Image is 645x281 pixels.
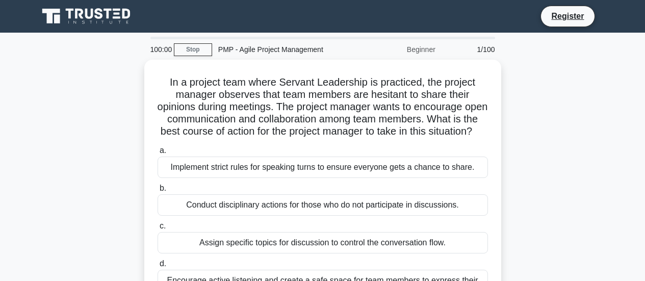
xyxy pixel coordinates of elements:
a: Register [545,10,590,22]
span: b. [160,184,166,192]
span: c. [160,221,166,230]
div: Assign specific topics for discussion to control the conversation flow. [158,232,488,253]
span: d. [160,259,166,268]
div: Beginner [352,39,442,60]
a: Stop [174,43,212,56]
div: 100:00 [144,39,174,60]
span: a. [160,146,166,155]
div: 1/100 [442,39,501,60]
h5: In a project team where Servant Leadership is practiced, the project manager observes that team m... [157,76,489,138]
div: Implement strict rules for speaking turns to ensure everyone gets a chance to share. [158,157,488,178]
div: PMP - Agile Project Management [212,39,352,60]
div: Conduct disciplinary actions for those who do not participate in discussions. [158,194,488,216]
